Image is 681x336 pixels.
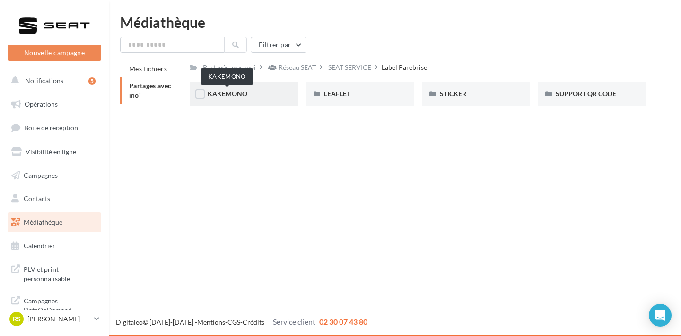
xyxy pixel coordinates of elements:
[243,318,264,326] a: Crédits
[25,100,58,108] span: Opérations
[116,318,367,326] span: © [DATE]-[DATE] - - -
[120,15,670,29] div: Médiathèque
[24,242,55,250] span: Calendrier
[227,318,240,326] a: CGS
[24,124,78,132] span: Boîte de réception
[251,37,306,53] button: Filtrer par
[197,318,225,326] a: Mentions
[324,90,350,98] span: LEAFLET
[6,212,103,232] a: Médiathèque
[6,94,103,114] a: Opérations
[13,314,21,324] span: RS
[6,166,103,185] a: Campagnes
[26,148,76,156] span: Visibilité en ligne
[6,142,103,162] a: Visibilité en ligne
[273,317,315,326] span: Service client
[6,291,103,319] a: Campagnes DataOnDemand
[6,259,103,287] a: PLV et print personnalisable
[8,45,101,61] button: Nouvelle campagne
[6,189,103,209] a: Contacts
[24,263,97,283] span: PLV et print personnalisable
[6,71,99,91] button: Notifications 5
[203,63,256,72] div: Partagés avec moi
[24,218,62,226] span: Médiathèque
[24,194,50,202] span: Contacts
[129,65,167,73] span: Mes fichiers
[129,82,172,99] span: Partagés avec moi
[6,236,103,256] a: Calendrier
[201,68,253,85] div: KAKEMONO
[382,63,427,72] div: Label Parebrise
[8,310,101,328] a: RS [PERSON_NAME]
[556,90,616,98] span: SUPPORT QR CODE
[319,317,367,326] span: 02 30 07 43 80
[649,304,672,327] div: Open Intercom Messenger
[116,318,143,326] a: Digitaleo
[88,77,96,85] div: 5
[25,76,63,84] span: Notifications
[328,63,371,72] div: SEAT SERVICE
[24,171,58,179] span: Campagnes
[27,314,90,324] p: [PERSON_NAME]
[440,90,466,98] span: STICKER
[279,63,316,72] div: Réseau SEAT
[208,90,247,98] span: KAKEMONO
[6,118,103,138] a: Boîte de réception
[24,294,97,315] span: Campagnes DataOnDemand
